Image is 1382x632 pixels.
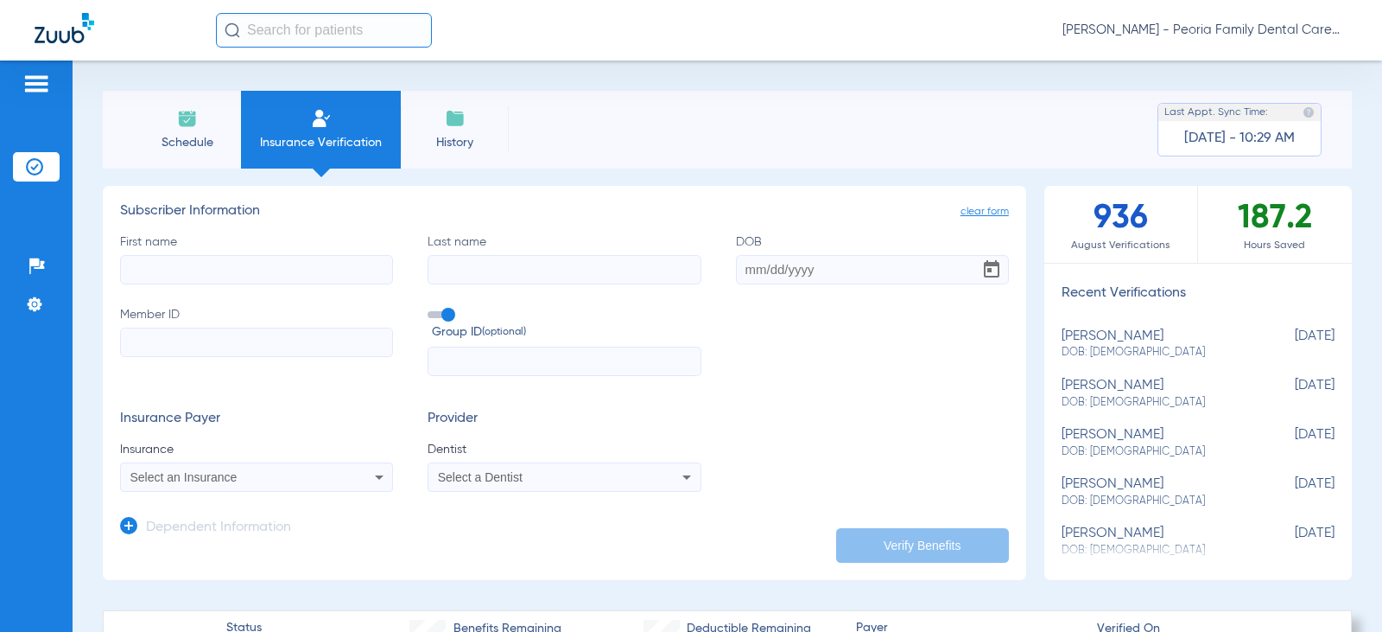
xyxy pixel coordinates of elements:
[120,306,393,377] label: Member ID
[120,411,393,428] h3: Insurance Payer
[254,134,388,151] span: Insurance Verification
[311,108,332,129] img: Manual Insurance Verification
[438,470,523,484] span: Select a Dentist
[414,134,496,151] span: History
[428,411,701,428] h3: Provider
[1062,22,1347,39] span: [PERSON_NAME] - Peoria Family Dental Care
[836,528,1009,563] button: Verify Benefits
[1062,395,1248,411] span: DOB: [DEMOGRAPHIC_DATA]
[445,108,466,129] img: History
[428,255,701,284] input: Last name
[146,134,228,151] span: Schedule
[120,328,393,357] input: Member ID
[130,470,238,484] span: Select an Insurance
[225,22,240,38] img: Search Icon
[1062,476,1248,508] div: [PERSON_NAME]
[1062,345,1248,361] span: DOB: [DEMOGRAPHIC_DATA]
[428,233,701,284] label: Last name
[1062,444,1248,460] span: DOB: [DEMOGRAPHIC_DATA]
[432,323,701,342] span: Group ID
[1062,427,1248,459] div: [PERSON_NAME]
[1248,329,1334,361] span: [DATE]
[1062,329,1248,361] div: [PERSON_NAME]
[1044,237,1197,254] span: August Verifications
[216,13,432,48] input: Search for patients
[1062,494,1248,509] span: DOB: [DEMOGRAPHIC_DATA]
[960,203,1009,220] span: clear form
[1164,104,1268,121] span: Last Appt. Sync Time:
[428,441,701,458] span: Dentist
[1198,186,1352,263] div: 187.2
[1044,186,1198,263] div: 936
[1044,285,1352,303] h3: Recent Verifications
[120,441,393,458] span: Insurance
[736,255,1009,284] input: DOBOpen calendar
[1184,130,1295,147] span: [DATE] - 10:29 AM
[1303,106,1315,118] img: last sync help info
[120,233,393,284] label: First name
[1198,237,1352,254] span: Hours Saved
[974,252,1009,287] button: Open calendar
[1248,378,1334,410] span: [DATE]
[1248,476,1334,508] span: [DATE]
[120,203,1009,220] h3: Subscriber Information
[22,73,50,94] img: hamburger-icon
[1062,526,1248,558] div: [PERSON_NAME]
[1062,378,1248,410] div: [PERSON_NAME]
[736,233,1009,284] label: DOB
[35,13,94,43] img: Zuub Logo
[120,255,393,284] input: First name
[482,323,526,342] small: (optional)
[1248,526,1334,558] span: [DATE]
[177,108,198,129] img: Schedule
[146,520,291,537] h3: Dependent Information
[1248,427,1334,459] span: [DATE]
